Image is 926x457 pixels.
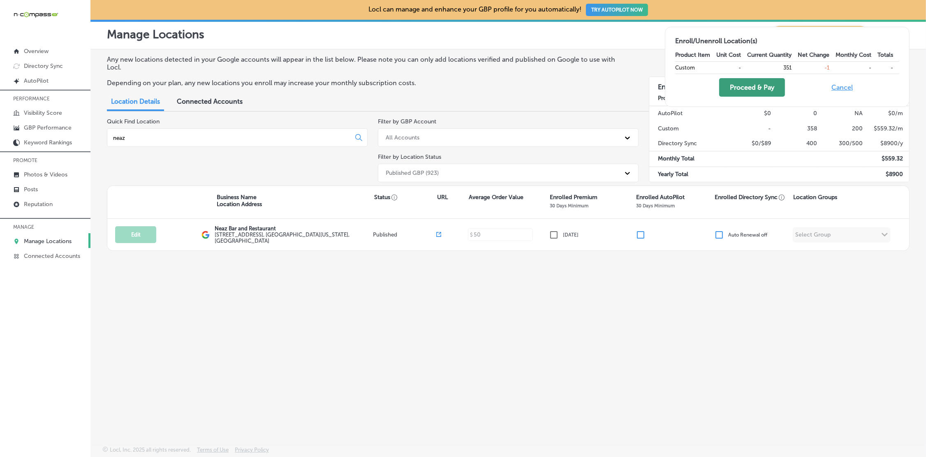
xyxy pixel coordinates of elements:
[110,447,191,453] p: Locl, Inc. 2025 all rights reserved.
[107,118,160,125] label: Quick Find Location
[24,253,80,260] p: Connected Accounts
[726,121,772,136] td: -
[675,61,716,74] td: Custom
[829,78,855,97] button: Cancel
[215,225,371,232] p: Neaz Bar and Restaurant
[771,121,817,136] td: 358
[649,121,726,136] td: Custom
[798,49,836,61] th: Net Change
[437,194,448,201] p: URL
[817,106,863,121] td: NA
[863,151,909,167] td: $ 559.32
[13,11,58,19] img: 660ab0bf-5cc7-4cb8-ba1c-48b5ae0f18e60NCTV_CLogo_TV_Black_-500x88.png
[107,79,629,87] p: Depending on your plan, any new locations you enroll may increase your monthly subscription costs.
[550,194,597,201] p: Enrolled Premium
[728,232,767,238] p: Auto Renewal off
[386,169,439,176] div: Published GBP (923)
[197,447,229,457] a: Terms of Use
[24,48,49,55] p: Overview
[112,134,349,142] input: All Locations
[817,136,863,151] td: 300/500
[378,153,441,160] label: Filter by Location Status
[719,78,785,97] button: Proceed & Pay
[469,194,523,201] p: Average Order Value
[386,134,419,141] div: All Accounts
[863,167,909,182] td: $ 8900
[863,106,909,121] td: $ 0 /m
[658,95,693,102] strong: Product Item
[111,97,160,105] span: Location Details
[115,226,156,243] button: Edit
[798,61,836,74] td: -1
[217,194,262,208] p: Business Name Location Address
[636,194,685,201] p: Enrolled AutoPilot
[771,26,868,43] span: Keyword Ranking Credits: 720
[649,136,726,151] td: Directory Sync
[215,232,371,244] label: [STREET_ADDRESS] , [GEOGRAPHIC_DATA][US_STATE], [GEOGRAPHIC_DATA]
[201,231,210,239] img: logo
[726,136,772,151] td: $0/$89
[877,49,899,61] th: Totals
[747,61,798,74] td: 351
[649,77,909,91] h3: Enrolled Summary Totals
[107,56,629,71] p: Any new locations detected in your Google accounts will appear in the list below. Please note you...
[649,151,726,167] td: Monthly Total
[726,106,772,121] td: $0
[24,186,38,193] p: Posts
[747,49,798,61] th: Current Quantity
[793,194,837,201] p: Location Groups
[836,61,877,74] td: -
[24,109,62,116] p: Visibility Score
[24,201,53,208] p: Reputation
[24,124,72,131] p: GBP Performance
[817,121,863,136] td: 200
[24,77,49,84] p: AutoPilot
[563,232,579,238] p: [DATE]
[374,194,437,201] p: Status
[649,167,726,182] td: Yearly Total
[836,49,877,61] th: Monthly Cost
[107,28,204,41] p: Manage Locations
[24,171,67,178] p: Photos & Videos
[235,447,269,457] a: Privacy Policy
[636,203,675,209] p: 30 Days Minimum
[550,203,588,209] p: 30 Days Minimum
[863,136,909,151] td: $ 8900 /y
[649,106,726,121] td: AutoPilot
[24,238,72,245] p: Manage Locations
[24,139,72,146] p: Keyword Rankings
[771,106,817,121] td: 0
[863,121,909,136] td: $ 559.32 /m
[586,4,648,16] button: TRY AUTOPILOT NOW
[378,118,436,125] label: Filter by GBP Account
[24,63,63,70] p: Directory Sync
[373,232,436,238] p: Published
[675,37,899,45] h2: Enroll/Unenroll Location(s)
[177,97,243,105] span: Connected Accounts
[877,61,899,74] td: -
[716,49,747,61] th: Unit Cost
[715,194,785,201] p: Enrolled Directory Sync
[675,49,716,61] th: Product Item
[771,136,817,151] td: 400
[716,61,747,74] td: -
